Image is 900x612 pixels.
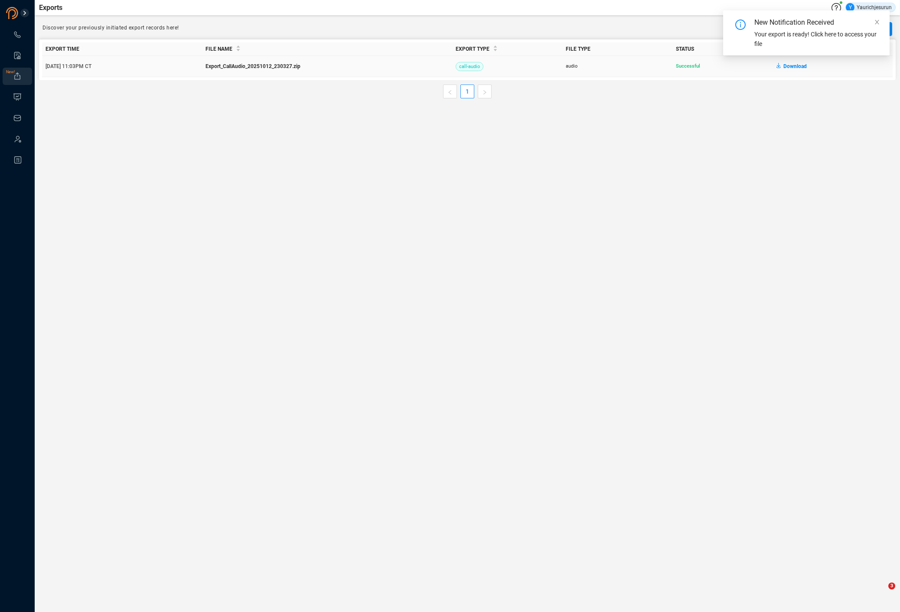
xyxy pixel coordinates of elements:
[562,42,672,56] th: File Type
[3,68,32,85] li: Exports
[482,90,487,95] span: right
[871,583,891,603] iframe: Intercom live chat
[6,63,15,81] span: New!
[3,26,32,43] li: Interactions
[849,3,852,12] span: Y
[3,47,32,64] li: Smart Reports
[42,42,202,56] th: Export Time
[3,109,32,127] li: Inbox
[874,19,880,25] span: close
[46,63,91,69] span: [DATE] 11:03PM CT
[236,44,241,49] span: caret-up
[735,20,746,30] span: info-circle
[3,88,32,106] li: Visuals
[461,85,474,98] a: 1
[676,63,700,69] span: Successful
[456,46,489,52] span: Export Type
[493,48,498,52] span: caret-down
[236,48,241,52] span: caret-down
[6,7,54,19] img: prodigal-logo
[478,85,492,98] button: right
[754,29,879,49] div: Your export is ready! Click here to access your file
[478,85,492,98] li: Next Page
[888,583,895,589] span: 3
[846,3,892,12] div: Yaurichjesurun
[493,44,498,49] span: caret-up
[443,85,457,98] li: Previous Page
[39,3,62,13] span: Exports
[562,56,672,77] td: audio
[783,59,807,73] span: Download
[460,85,474,98] li: 1
[776,59,807,73] button: Download
[202,56,452,77] td: Export_CallAudio_20251012_230327.zip
[672,42,773,56] th: Status
[13,72,22,81] a: New!
[42,25,179,31] span: Discover your previously initiated export records here!
[456,62,483,71] span: call-audio
[443,85,457,98] button: left
[754,17,845,28] div: New Notification Received
[447,90,453,95] span: left
[205,46,232,52] span: File Name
